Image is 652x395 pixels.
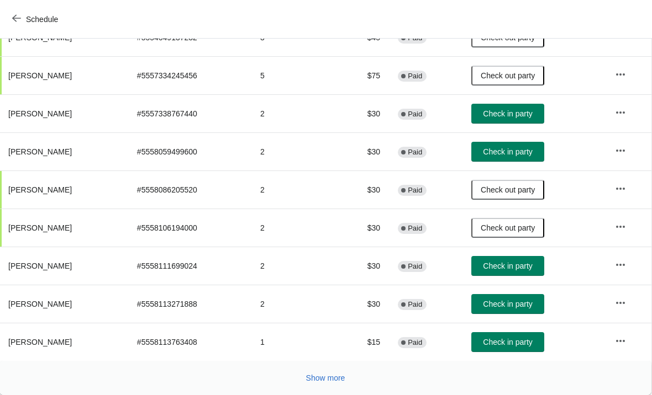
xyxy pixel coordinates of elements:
span: Paid [408,338,422,347]
td: $30 [335,209,389,247]
td: $30 [335,285,389,323]
button: Check in party [471,142,544,162]
td: $30 [335,94,389,132]
span: Check in party [483,338,532,346]
td: $30 [335,132,389,170]
td: 2 [251,209,335,247]
td: # 5558106194000 [128,209,251,247]
span: Paid [408,110,422,119]
button: Schedule [6,9,67,29]
span: [PERSON_NAME] [8,338,72,346]
span: Paid [408,148,422,157]
span: Check in party [483,147,532,156]
span: Check in party [483,261,532,270]
td: # 5558086205520 [128,170,251,209]
span: Schedule [26,15,58,24]
span: Check in party [483,109,532,118]
span: Paid [408,262,422,271]
td: 2 [251,285,335,323]
span: [PERSON_NAME] [8,109,72,118]
span: Paid [408,224,422,233]
td: # 5558059499600 [128,132,251,170]
td: # 5557338767440 [128,94,251,132]
button: Show more [302,368,350,388]
td: $15 [335,323,389,361]
td: # 5558111699024 [128,247,251,285]
span: Check out party [481,71,535,80]
button: Check out party [471,66,544,86]
span: [PERSON_NAME] [8,71,72,80]
button: Check in party [471,104,544,124]
td: $30 [335,170,389,209]
span: [PERSON_NAME] [8,261,72,270]
td: 2 [251,94,335,132]
button: Check out party [471,218,544,238]
td: 2 [251,247,335,285]
td: $30 [335,247,389,285]
span: Paid [408,186,422,195]
span: Show more [306,373,345,382]
span: Paid [408,300,422,309]
span: [PERSON_NAME] [8,300,72,308]
span: Check out party [481,223,535,232]
button: Check in party [471,294,544,314]
span: [PERSON_NAME] [8,223,72,232]
span: [PERSON_NAME] [8,147,72,156]
td: 5 [251,56,335,94]
button: Check out party [471,180,544,200]
span: Paid [408,72,422,81]
td: # 5557334245456 [128,56,251,94]
td: # 5558113271888 [128,285,251,323]
td: # 5558113763408 [128,323,251,361]
span: Check in party [483,300,532,308]
td: 2 [251,170,335,209]
button: Check in party [471,256,544,276]
td: 2 [251,132,335,170]
td: 1 [251,323,335,361]
td: $75 [335,56,389,94]
button: Check in party [471,332,544,352]
span: [PERSON_NAME] [8,185,72,194]
span: Check out party [481,185,535,194]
